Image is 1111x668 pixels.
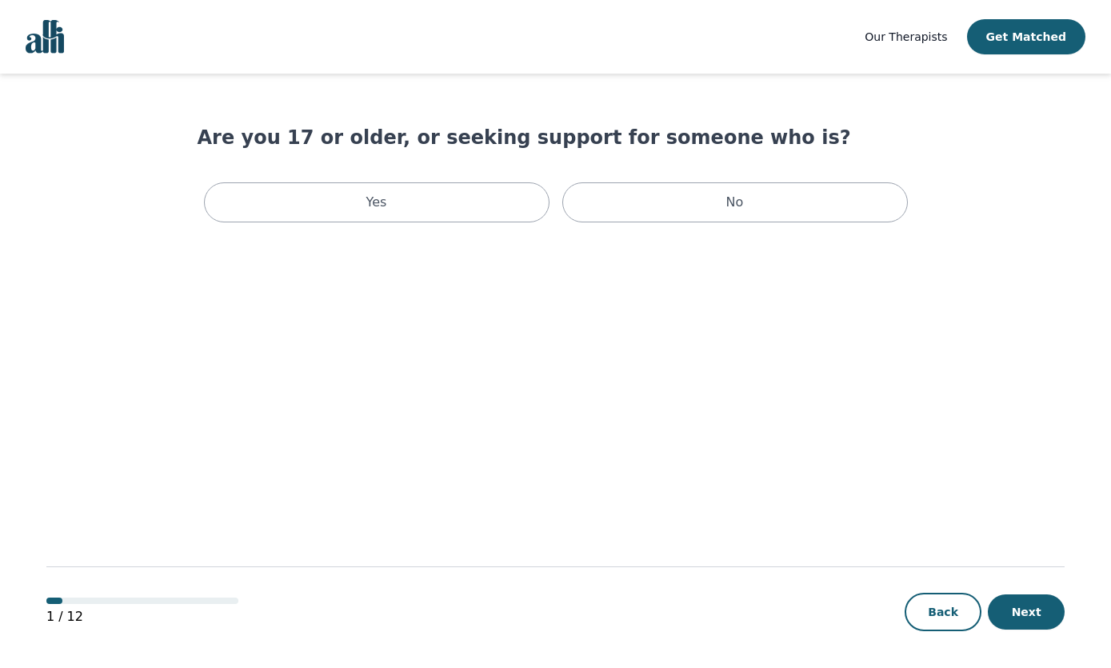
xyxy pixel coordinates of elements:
[865,27,947,46] a: Our Therapists
[198,125,914,150] h1: Are you 17 or older, or seeking support for someone who is?
[905,593,981,631] button: Back
[988,594,1065,630] button: Next
[967,19,1085,54] button: Get Matched
[865,30,947,43] span: Our Therapists
[46,607,238,626] p: 1 / 12
[26,20,64,54] img: alli logo
[726,193,744,212] p: No
[366,193,387,212] p: Yes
